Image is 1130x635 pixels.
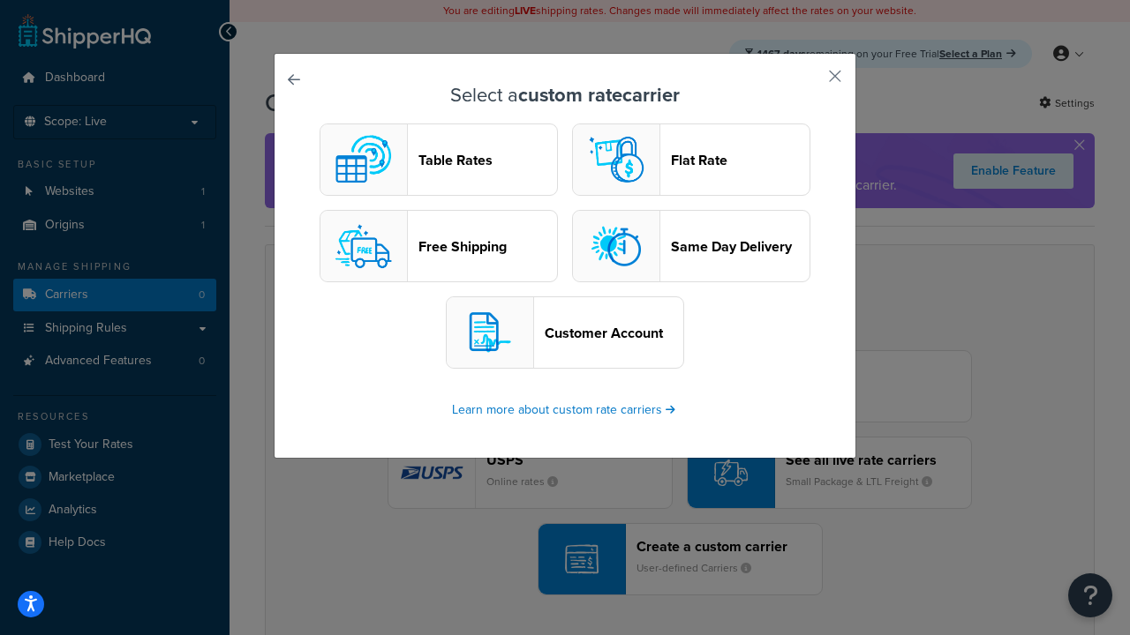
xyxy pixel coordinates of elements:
header: Flat Rate [671,152,810,168]
img: flat logo [581,124,652,195]
button: free logoFree Shipping [320,210,558,282]
img: free logo [328,211,399,281]
header: Same Day Delivery [671,238,810,255]
button: flat logoFlat Rate [572,123,810,196]
strong: custom rate carrier [518,80,680,109]
img: custom logo [328,124,399,195]
img: customerAccount logo [455,297,525,368]
img: sameday logo [581,211,652,281]
header: Table Rates [418,152,557,168]
header: Customer Account [545,325,683,341]
h3: Select a [319,85,811,106]
button: sameday logoSame Day Delivery [572,210,810,282]
button: custom logoTable Rates [320,123,558,196]
a: Learn more about custom rate carriers [452,400,678,419]
header: Free Shipping [418,238,557,255]
button: customerAccount logoCustomer Account [446,296,684,369]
